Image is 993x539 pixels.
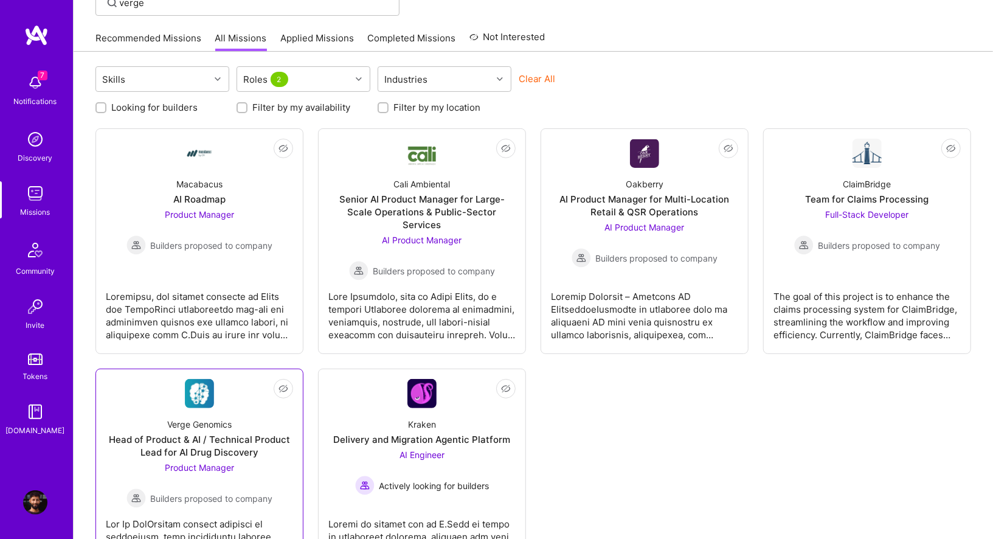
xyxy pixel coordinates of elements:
[773,280,961,341] div: The goal of this project is to enhance the claims processing system for ClaimBridge, streamlining...
[334,433,511,446] div: Delivery and Migration Agentic Platform
[349,261,368,280] img: Builders proposed to company
[328,139,516,344] a: Company LogoCali AmbientalSenior AI Product Manager for Large-Scale Operations & Public-Sector Se...
[20,490,50,515] a: User Avatar
[23,294,47,319] img: Invite
[794,235,814,255] img: Builders proposed to company
[21,206,50,218] div: Missions
[106,139,293,344] a: Company LogoMacabacusAI RoadmapProduct Manager Builders proposed to companyBuilders proposed to c...
[21,235,50,265] img: Community
[176,178,223,190] div: Macabacus
[173,193,226,206] div: AI Roadmap
[551,280,738,341] div: Loremip Dolorsit – Ametcons AD ElitseddoeIusmodte in utlaboree dolo ma aliquaeni AD mini venia qu...
[356,76,362,82] i: icon Chevron
[551,139,738,344] a: Company LogoOakberryAI Product Manager for Multi-Location Retail & QSR OperationsAI Product Manag...
[151,492,273,505] span: Builders proposed to company
[519,72,555,85] button: Clear All
[106,433,293,459] div: Head of Product & AI / Technical Product Lead for AI Drug Discovery
[18,151,53,164] div: Discovery
[279,384,288,394] i: icon EyeClosed
[818,239,941,252] span: Builders proposed to company
[100,71,129,88] div: Skills
[373,265,496,277] span: Builders proposed to company
[497,76,503,82] i: icon Chevron
[280,32,354,52] a: Applied Missions
[806,193,929,206] div: Team for Claims Processing
[368,32,456,52] a: Completed Missions
[23,490,47,515] img: User Avatar
[501,144,511,153] i: icon EyeClosed
[328,280,516,341] div: Lore Ipsumdolo, sita co Adipi Elits, do e tempori Utlaboree dolorema al enimadmini, veniamquis, n...
[596,252,718,265] span: Builders proposed to company
[400,450,445,460] span: AI Engineer
[826,209,909,220] span: Full-Stack Developer
[165,462,234,473] span: Product Manager
[215,76,221,82] i: icon Chevron
[28,353,43,365] img: tokens
[165,209,234,220] span: Product Manager
[382,235,462,245] span: AI Product Manager
[126,235,146,255] img: Builders proposed to company
[14,95,57,108] div: Notifications
[151,239,273,252] span: Builders proposed to company
[626,178,663,190] div: Oakberry
[95,32,201,52] a: Recommended Missions
[355,476,375,495] img: Actively looking for builders
[185,139,214,168] img: Company Logo
[185,379,214,408] img: Company Logo
[382,71,431,88] div: Industries
[407,379,437,408] img: Company Logo
[605,222,685,232] span: AI Product Manager
[394,178,451,190] div: Cali Ambiental
[572,248,591,268] img: Builders proposed to company
[407,141,437,166] img: Company Logo
[408,418,436,431] div: Kraken
[215,32,267,52] a: All Missions
[106,280,293,341] div: Loremipsu, dol sitamet consecte ad Elits doe TempoRinci utlaboreetdo mag-ali eni adminimven quisn...
[111,101,198,114] label: Looking for builders
[773,139,961,344] a: Company LogoClaimBridgeTeam for Claims ProcessingFull-Stack Developer Builders proposed to compan...
[469,30,545,52] a: Not Interested
[23,71,47,95] img: bell
[630,139,659,168] img: Company Logo
[6,424,65,437] div: [DOMAIN_NAME]
[551,193,738,218] div: AI Product Manager for Multi-Location Retail & QSR Operations
[393,101,480,114] label: Filter by my location
[126,489,146,508] img: Builders proposed to company
[26,319,45,332] div: Invite
[38,71,47,80] span: 7
[379,479,490,492] span: Actively looking for builders
[328,193,516,231] div: Senior AI Product Manager for Large-Scale Operations & Public-Sector Services
[241,71,294,88] div: Roles
[843,178,891,190] div: ClaimBridge
[24,24,49,46] img: logo
[16,265,55,277] div: Community
[23,370,48,383] div: Tokens
[501,384,511,394] i: icon EyeClosed
[946,144,956,153] i: icon EyeClosed
[271,72,288,87] span: 2
[23,181,47,206] img: teamwork
[279,144,288,153] i: icon EyeClosed
[23,127,47,151] img: discovery
[853,139,882,168] img: Company Logo
[23,400,47,424] img: guide book
[252,101,350,114] label: Filter by my availability
[724,144,733,153] i: icon EyeClosed
[167,418,232,431] div: Verge Genomics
